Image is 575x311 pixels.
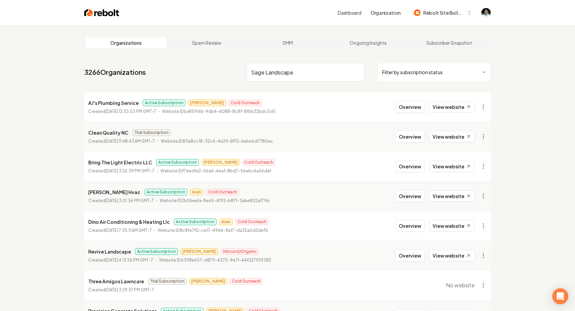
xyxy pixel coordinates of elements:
[206,189,239,195] span: Cold Outreach
[395,220,425,232] button: Overview
[247,37,328,48] a: SMM
[395,160,425,172] button: Overview
[395,250,425,262] button: Overview
[395,101,425,113] button: Overview
[86,37,166,48] a: Organizations
[156,159,199,166] span: Active Subscription
[429,250,475,261] a: View website
[229,100,262,106] span: Cold Outreach
[221,248,259,255] span: Inbound/Organic
[144,189,187,195] span: Active Subscription
[105,287,154,292] time: [DATE] 3:29:37 PM GMT-7
[181,248,218,255] span: [PERSON_NAME]
[105,258,153,263] time: [DATE] 4:13:26 PM GMT-7
[395,131,425,143] button: Overview
[88,197,154,204] p: Created
[84,8,119,17] img: Rebolt Logo
[247,63,364,82] input: Search by name or ID
[552,288,568,304] div: Open Intercom Messenger
[88,158,152,166] p: Bring The Light Electric LLC
[88,287,154,293] p: Created
[88,218,170,226] p: Dino Air Conditioning & Heating Llc
[202,159,239,166] span: [PERSON_NAME]
[88,129,128,137] p: Clean Quality NC
[166,37,247,48] a: Spam Review
[88,138,155,145] p: Created
[88,227,152,234] p: Created
[105,198,154,203] time: [DATE] 3:01:36 PM GMT-7
[338,9,361,16] a: Dashboard
[88,108,156,115] p: Created
[190,189,203,195] span: Avan
[174,218,217,225] span: Active Subscription
[242,159,275,166] span: Cold Outreach
[88,257,153,264] p: Created
[395,190,425,202] button: Overview
[366,7,405,19] button: Organization
[88,99,139,107] p: AJ's Plumbing Service
[160,197,269,204] p: Website ID 2b06ee1a-8e65-4f92-b87f-3abe802af796
[143,100,186,106] span: Active Subscription
[105,109,156,114] time: [DATE] 12:33:03 PM GMT-7
[84,67,146,77] a: 3266Organizations
[481,8,491,17] img: Arwin Rahmatpanah
[132,129,171,136] span: Trial Subscription
[105,228,152,233] time: [DATE] 7:35:11 AM GMT-7
[189,278,227,285] span: [PERSON_NAME]
[88,277,144,285] p: Three Amigos Lawncare
[429,190,475,202] a: View website
[414,9,421,16] img: Rebolt Site Builder
[409,37,489,48] a: Subscriber Snapshot
[429,220,475,231] a: View website
[88,188,140,196] p: [PERSON_NAME] Hvac
[429,131,475,142] a: View website
[161,138,273,145] p: Website ID 83e8cc18-32c6-4e29-8f13-6ebe6d7780ec
[162,108,275,115] p: Website ID ba85916b-9db4-4088-8c8f-8fbb32bdc5d5
[148,278,187,285] span: Trial Subscription
[429,101,475,113] a: View website
[423,9,464,16] span: Rebolt Site Builder
[88,168,154,174] p: Created
[446,281,475,289] span: No website
[235,218,268,225] span: Cold Outreach
[88,248,131,256] p: Revive Landscape
[188,100,226,106] span: [PERSON_NAME]
[159,257,271,264] p: Website ID 6398e657-d879-4375-9e71-440127929382
[105,168,154,173] time: [DATE] 3:26:39 PM GMT-7
[429,161,475,172] a: View website
[105,139,155,144] time: [DATE] 11:48:43 AM GMT-7
[481,8,491,17] button: Open user button
[219,218,233,225] span: Avan
[158,227,268,234] p: Website ID 8c8fe7f0-ce17-4966-8a17-da32a0d2def0
[160,168,271,174] p: Website ID f7eed1e2-56a6-4eaf-8bd7-56ebc6a56daf
[328,37,409,48] a: Ongoing Insights
[230,278,263,285] span: Cold Outreach
[135,248,178,255] span: Active Subscription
